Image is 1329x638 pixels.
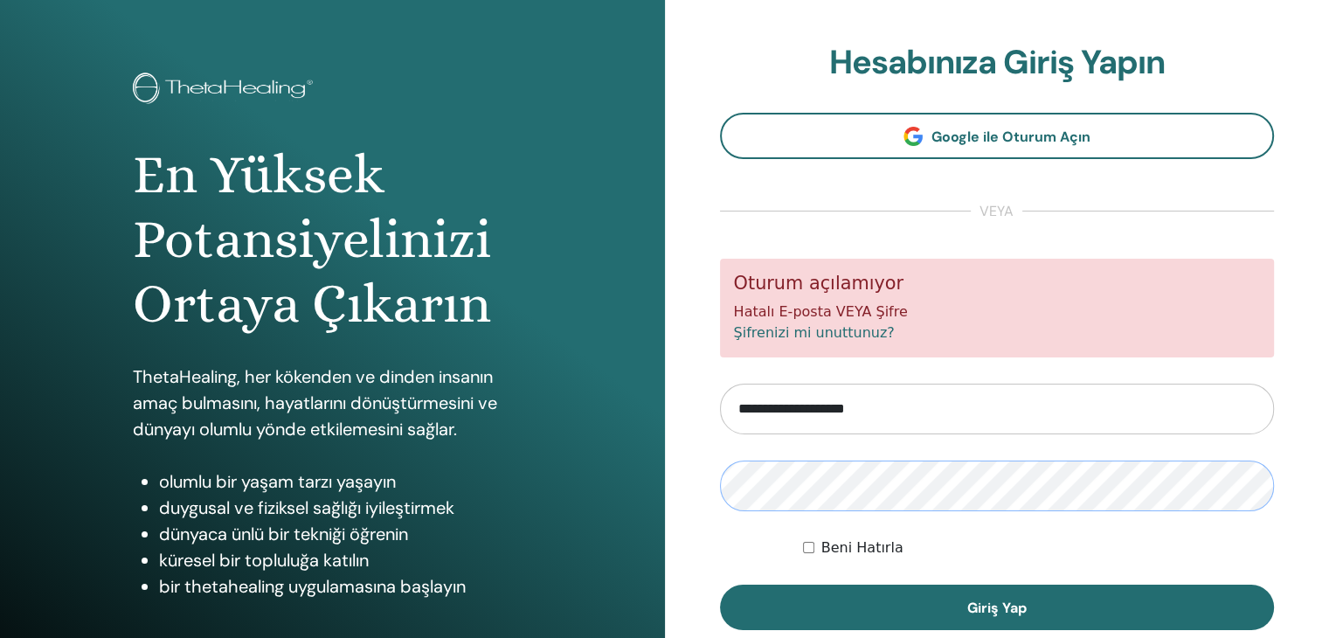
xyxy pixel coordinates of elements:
[821,539,903,556] font: Beni Hatırla
[979,202,1014,220] font: veya
[803,537,1274,558] div: Beni süresiz olarak veya manuel olarak çıkış yapana kadar kimlik doğrulamalı tut
[829,40,1165,84] font: Hesabınıza Giriş Yapın
[720,585,1275,630] button: Giriş Yap
[720,113,1275,159] a: Google ile Oturum Açın
[734,273,903,294] font: Oturum açılamıyor
[931,128,1090,146] font: Google ile Oturum Açın
[734,303,908,320] font: Hatalı E-posta VEYA Şifre
[159,496,454,519] font: duygusal ve fiziksel sağlığı iyileştirmek
[159,470,396,493] font: olumlu bir yaşam tarzı yaşayın
[159,549,369,572] font: küresel bir topluluğa katılın
[734,324,895,341] a: Şifrenizi mi unuttunuz?
[159,575,466,598] font: bir thetahealing uygulamasına başlayın
[133,365,497,440] font: ThetaHealing, her kökenden ve dinden insanın amaç bulmasını, hayatlarını dönüştürmesini ve dünyay...
[967,599,1027,617] font: Giriş Yap
[159,523,408,545] font: dünyaca ünlü bir tekniği öğrenin
[133,143,491,336] font: En Yüksek Potansiyelinizi Ortaya Çıkarın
